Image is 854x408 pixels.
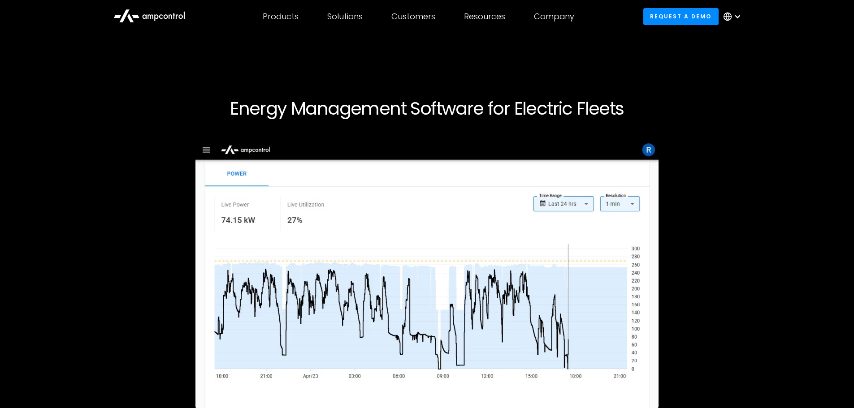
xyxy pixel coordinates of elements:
[534,12,574,21] div: Company
[263,12,299,21] div: Products
[464,12,505,21] div: Resources
[327,12,363,21] div: Solutions
[643,8,719,25] a: Request a demo
[391,12,435,21] div: Customers
[155,98,700,119] h1: Energy Management Software for Electric Fleets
